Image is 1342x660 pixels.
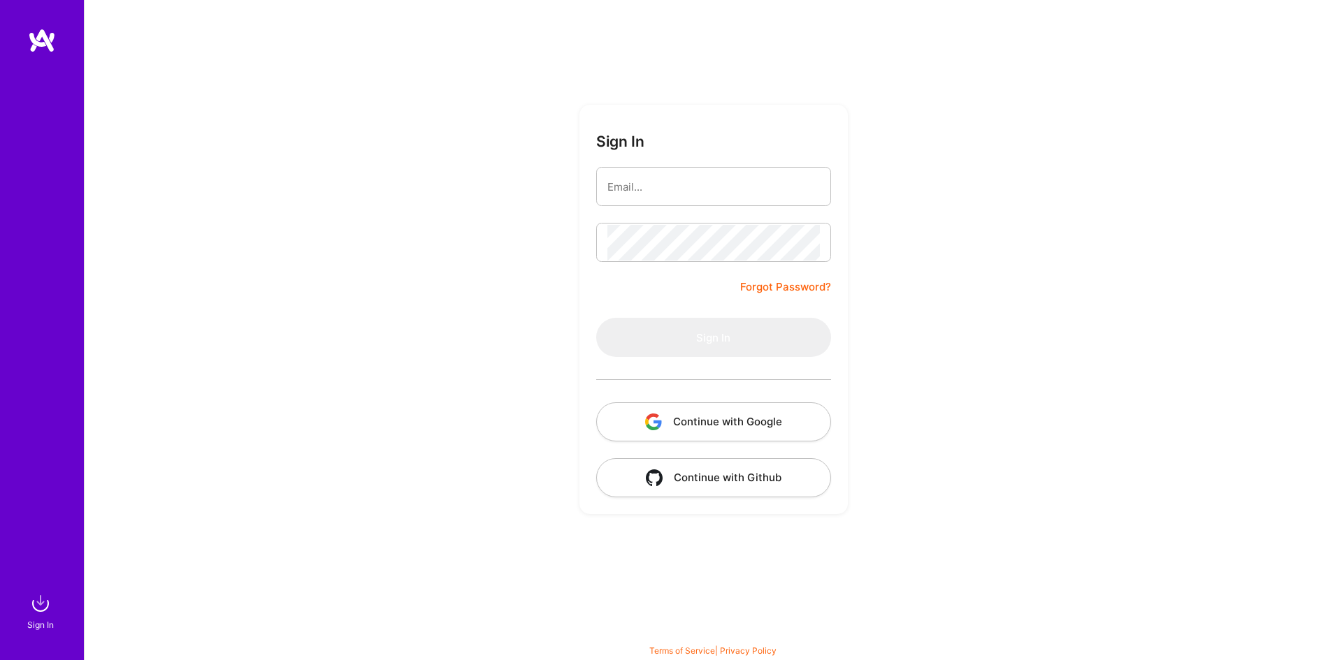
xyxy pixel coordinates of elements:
div: Sign In [27,617,54,632]
button: Sign In [596,318,831,357]
a: sign inSign In [29,589,55,632]
img: icon [645,413,662,430]
a: Terms of Service [649,645,715,656]
button: Continue with Github [596,458,831,497]
input: Email... [607,169,820,205]
h3: Sign In [596,133,644,150]
button: Continue with Google [596,402,831,441]
img: logo [28,28,56,53]
a: Forgot Password? [740,279,831,295]
img: icon [646,469,663,486]
span: | [649,645,777,656]
div: © 2025 ATeams Inc., All rights reserved. [84,618,1342,653]
a: Privacy Policy [720,645,777,656]
img: sign in [27,589,55,617]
